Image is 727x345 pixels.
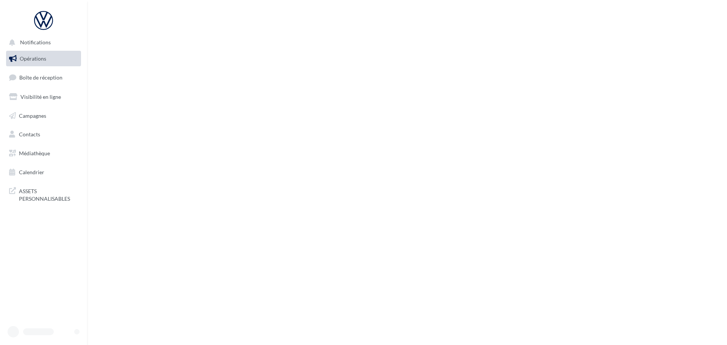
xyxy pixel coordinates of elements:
span: Boîte de réception [19,74,62,81]
a: Boîte de réception [5,69,83,86]
a: Médiathèque [5,145,83,161]
a: Visibilité en ligne [5,89,83,105]
span: Contacts [19,131,40,137]
span: Campagnes [19,112,46,119]
span: ASSETS PERSONNALISABLES [19,186,78,202]
span: Médiathèque [19,150,50,156]
a: ASSETS PERSONNALISABLES [5,183,83,205]
span: Opérations [20,55,46,62]
a: Opérations [5,51,83,67]
span: Calendrier [19,169,44,175]
a: Calendrier [5,164,83,180]
a: Contacts [5,126,83,142]
a: Campagnes [5,108,83,124]
span: Notifications [20,39,51,46]
span: Visibilité en ligne [20,94,61,100]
